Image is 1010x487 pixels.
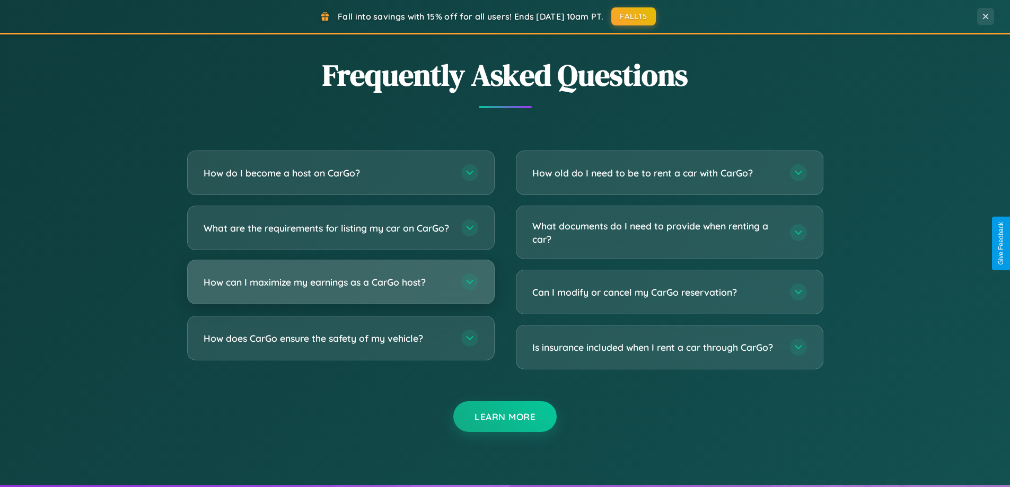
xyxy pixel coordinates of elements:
[204,276,451,289] h3: How can I maximize my earnings as a CarGo host?
[453,401,557,432] button: Learn More
[204,222,451,235] h3: What are the requirements for listing my car on CarGo?
[204,332,451,345] h3: How does CarGo ensure the safety of my vehicle?
[997,222,1005,265] div: Give Feedback
[338,11,603,22] span: Fall into savings with 15% off for all users! Ends [DATE] 10am PT.
[204,166,451,180] h3: How do I become a host on CarGo?
[532,341,779,354] h3: Is insurance included when I rent a car through CarGo?
[611,7,656,25] button: FALL15
[187,55,823,95] h2: Frequently Asked Questions
[532,286,779,299] h3: Can I modify or cancel my CarGo reservation?
[532,166,779,180] h3: How old do I need to be to rent a car with CarGo?
[532,219,779,245] h3: What documents do I need to provide when renting a car?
